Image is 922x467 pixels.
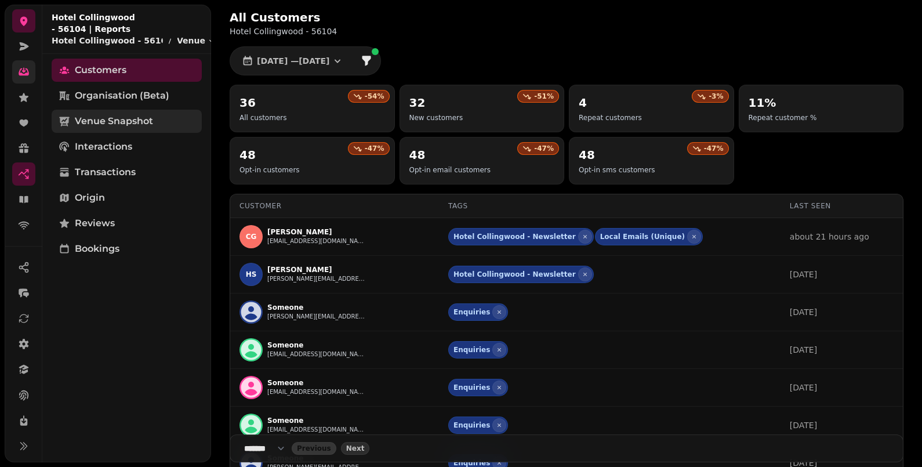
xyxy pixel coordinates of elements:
span: Venue Snapshot [75,114,153,128]
p: New customers [409,113,463,122]
span: Hotel Collingwood - Newsletter [453,232,576,241]
span: Enquiries [453,307,490,317]
h2: 48 [579,147,655,163]
span: Previous [297,445,331,452]
a: [DATE] [790,383,817,392]
p: [PERSON_NAME] [267,265,366,274]
p: All customers [239,113,286,122]
a: Transactions [52,161,202,184]
a: [DATE] [790,345,817,354]
p: -47 % [365,144,384,153]
span: Enquiries [453,421,490,430]
span: Hotel Collingwood - Newsletter [453,270,576,279]
h2: 32 [409,95,463,111]
p: Hotel Collingwood - 56104 [230,26,527,37]
a: about 21 hours ago [790,232,869,241]
span: Reviews [75,216,115,230]
button: [EMAIL_ADDRESS][DOMAIN_NAME] [267,425,366,435]
p: -3 % [709,92,723,101]
p: Hotel Collingwood - 56104 [52,35,163,46]
p: Someone [267,303,366,312]
button: filter [355,49,378,73]
button: [EMAIL_ADDRESS][DOMAIN_NAME] [267,388,366,397]
a: [DATE] [790,270,817,279]
a: Venue Snapshot [52,110,202,133]
div: Customer [239,201,430,211]
h2: 48 [409,147,491,163]
a: Origin [52,186,202,209]
h2: 11% [749,95,817,111]
button: [EMAIL_ADDRESS][DOMAIN_NAME] [267,237,366,246]
nav: Tabs [42,54,211,462]
h2: 4 [579,95,642,111]
button: back [292,442,336,455]
a: Interactions [52,135,202,158]
p: Someone [267,378,366,388]
h2: Hotel Collingwood - 56104 | Reports [52,12,215,35]
button: Venue [177,35,215,46]
p: Opt-in email customers [409,165,491,175]
span: Customers [75,63,126,77]
a: [DATE] [790,307,817,317]
p: Opt-in customers [239,165,300,175]
p: Someone [267,416,366,425]
p: Opt-in sms customers [579,165,655,175]
span: Bookings [75,242,119,256]
nav: Pagination [230,435,903,462]
div: Tags [448,201,771,211]
button: [PERSON_NAME][EMAIL_ADDRESS][DOMAIN_NAME] [267,312,366,321]
p: Someone [267,341,366,350]
button: [PERSON_NAME][EMAIL_ADDRESS][PERSON_NAME][DOMAIN_NAME] [267,274,366,284]
span: Organisation (beta) [75,89,169,103]
button: [DATE] —[DATE] [233,49,353,73]
h2: 48 [239,147,300,163]
p: Repeat customer % [749,113,817,122]
p: -47 % [534,144,554,153]
span: CG [246,233,257,241]
a: Customers [52,59,202,82]
div: Last Seen [790,201,894,211]
p: Repeat customers [579,113,642,122]
a: Organisation (beta) [52,84,202,107]
p: -54 % [365,92,384,101]
h2: All Customers [230,9,452,26]
span: [DATE] — [DATE] [257,57,329,65]
a: [DATE] [790,421,817,430]
span: Next [346,445,365,452]
a: Bookings [52,237,202,260]
h2: 36 [239,95,286,111]
button: next [341,442,370,455]
span: Origin [75,191,105,205]
button: [EMAIL_ADDRESS][DOMAIN_NAME] [267,350,366,359]
p: [PERSON_NAME] [267,227,366,237]
span: Interactions [75,140,132,154]
span: HS [246,270,257,278]
span: Local Emails (Unique) [600,232,685,241]
p: -47 % [704,144,724,153]
span: Enquiries [453,383,490,392]
nav: breadcrumb [52,35,215,46]
p: -51 % [534,92,554,101]
span: Transactions [75,165,136,179]
span: Enquiries [453,345,490,354]
a: Reviews [52,212,202,235]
